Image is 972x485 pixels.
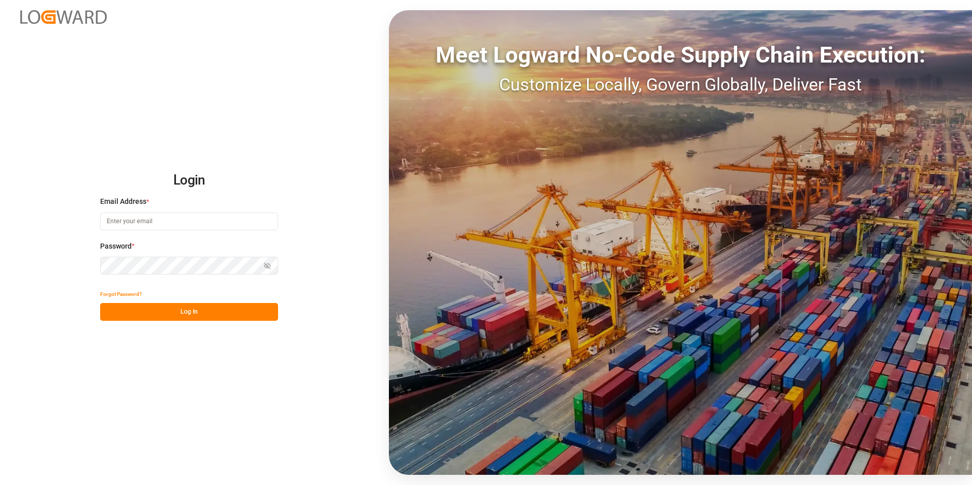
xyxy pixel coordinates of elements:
[100,303,278,321] button: Log In
[100,213,278,230] input: Enter your email
[100,241,132,252] span: Password
[100,196,146,207] span: Email Address
[100,164,278,197] h2: Login
[100,285,142,303] button: Forgot Password?
[389,72,972,98] div: Customize Locally, Govern Globally, Deliver Fast
[20,10,107,24] img: Logward_new_orange.png
[389,38,972,72] div: Meet Logward No-Code Supply Chain Execution:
